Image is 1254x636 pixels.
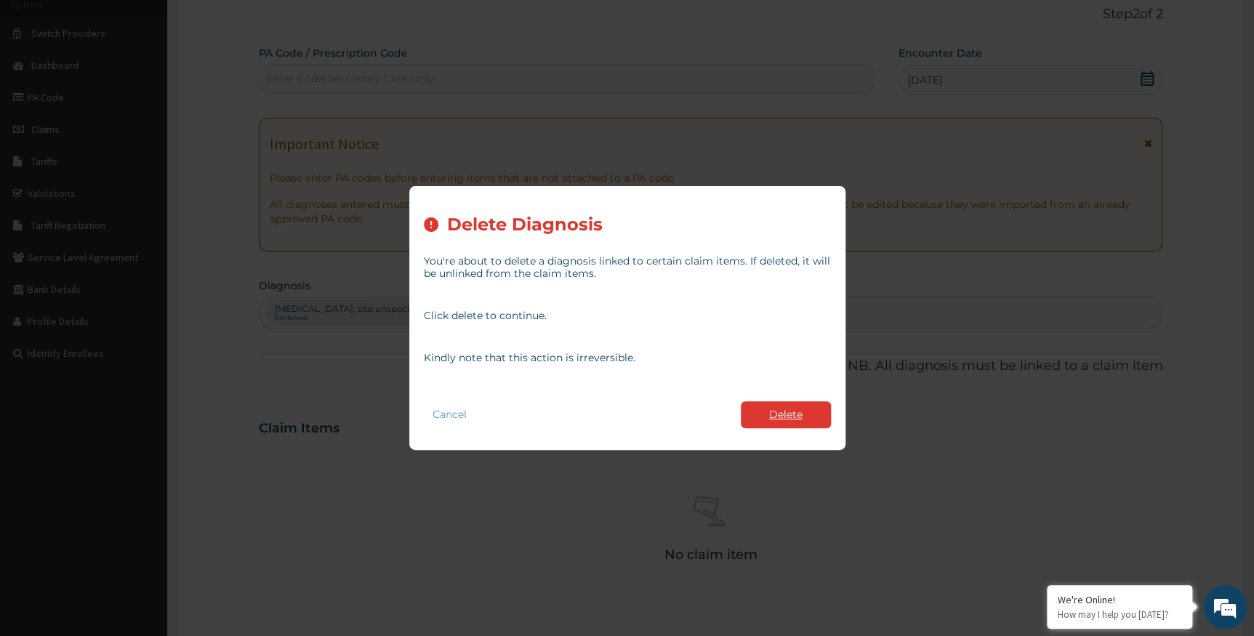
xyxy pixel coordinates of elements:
p: You're about to delete a diagnosis linked to certain claim items. If deleted, it will be unlinked... [424,255,831,280]
p: How may I help you today? [1058,608,1181,621]
span: We're online! [84,183,201,330]
div: Minimize live chat window [238,7,273,42]
p: Kindly note that this action is irreversible. [424,352,831,364]
p: Click delete to continue. [424,310,831,322]
button: Cancel [424,404,475,425]
img: d_794563401_company_1708531726252_794563401 [27,73,59,109]
h2: Delete Diagnosis [447,215,603,235]
div: We're Online! [1058,593,1181,606]
button: Delete [741,401,831,428]
div: Chat with us now [76,81,244,100]
textarea: Type your message and hit 'Enter' [7,397,277,448]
